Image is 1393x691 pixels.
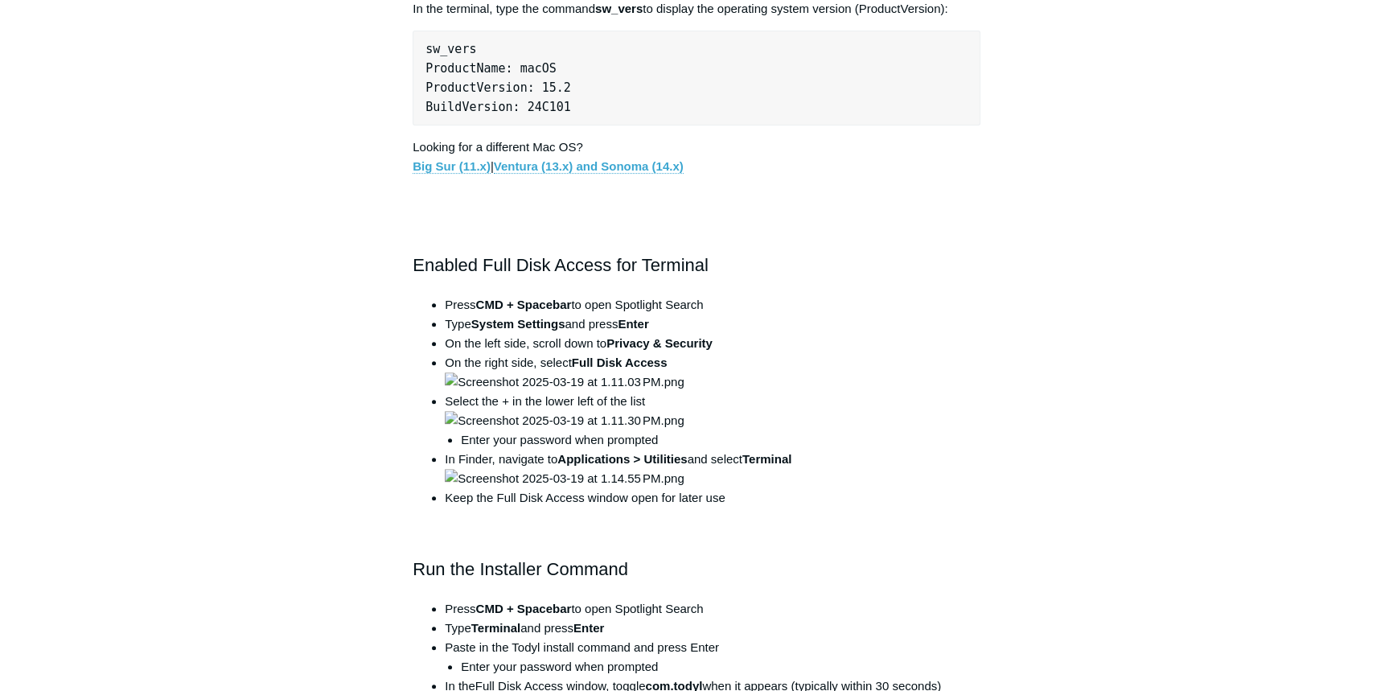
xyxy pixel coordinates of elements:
[445,488,980,508] li: Keep the Full Disk Access window open for later use
[461,430,980,450] li: Enter your password when prompted
[573,621,604,635] strong: Enter
[445,599,980,619] li: Press to open Spotlight Search
[476,298,572,311] strong: CMD + Spacebar
[595,2,643,15] strong: sw_vers
[494,159,684,174] a: Ventura (13.x) and Sonoma (14.x)
[476,602,572,615] strong: CMD + Spacebar
[445,315,980,334] li: Type and press
[445,353,980,392] li: On the right side, select
[572,356,668,369] strong: Full Disk Access
[618,317,648,331] strong: Enter
[445,469,684,488] img: Screenshot 2025-03-19 at 1.14.55 PM.png
[413,251,980,279] h2: Enabled Full Disk Access for Terminal
[413,31,980,125] pre: sw_vers ProductName: macOS ProductVersion: 15.2 BuildVersion: 24C101
[413,138,980,176] p: Looking for a different Mac OS? |
[445,619,980,638] li: Type and press
[461,657,980,677] li: Enter your password when prompted
[445,334,980,353] li: On the left side, scroll down to
[445,295,980,315] li: Press to open Spotlight Search
[445,411,684,430] img: Screenshot 2025-03-19 at 1.11.30 PM.png
[413,159,491,174] a: Big Sur (11.x)
[445,372,684,392] img: Screenshot 2025-03-19 at 1.11.03 PM.png
[413,555,980,583] h2: Run the Installer Command
[471,317,565,331] strong: System Settings
[445,392,980,450] li: Select the + in the lower left of the list
[557,452,687,466] strong: Applications > Utilities
[445,638,980,677] li: Paste in the Todyl install command and press Enter
[471,621,520,635] strong: Terminal
[606,336,713,350] strong: Privacy & Security
[445,450,980,488] li: In Finder, navigate to and select
[742,452,791,466] strong: Terminal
